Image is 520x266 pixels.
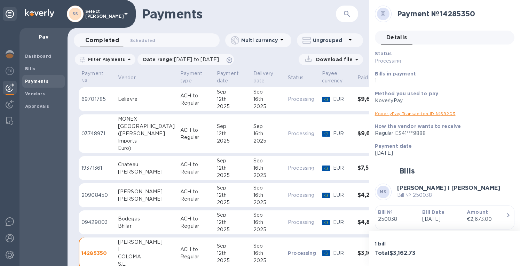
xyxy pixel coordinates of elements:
[85,9,120,19] p: Select [PERSON_NAME]
[217,96,248,103] div: 12th
[253,199,282,206] div: 2025
[81,250,112,257] p: 14285350
[386,33,407,42] span: Details
[142,7,336,21] h1: Payments
[25,91,45,96] b: Vendors
[217,70,239,84] p: Payment date
[180,161,211,176] p: ACH to Regular
[81,192,112,199] p: 20908450
[378,216,417,223] p: 250038
[25,54,52,59] b: Dashboard
[118,168,175,176] div: [PERSON_NAME]
[375,77,509,84] p: 1
[397,185,501,191] b: [PERSON_NAME] I [PERSON_NAME]
[253,226,282,233] div: 2025
[130,37,155,44] span: Scheduled
[180,92,211,107] p: ACH to Regular
[118,195,175,203] div: [PERSON_NAME]
[118,74,145,81] span: Vendor
[217,172,248,179] div: 2025
[81,219,112,226] p: 09429003
[118,137,175,145] div: Imports
[118,239,175,246] div: [PERSON_NAME]
[399,167,415,175] h2: Bills
[81,164,112,172] p: 19371361
[217,130,248,137] div: 12th
[288,192,316,199] p: Processing
[118,96,175,103] div: Lelievre
[333,250,352,257] p: EUR
[85,35,119,45] span: Completed
[253,137,282,145] div: 2025
[217,199,248,206] div: 2025
[288,219,316,226] p: Processing
[118,161,175,168] div: Chateau
[81,70,103,84] p: Payment №
[397,192,501,199] p: Bill № 250038
[85,56,125,62] p: Filter Payments
[375,91,438,96] b: Method you used to pay
[357,250,390,257] h3: $3,162.73
[241,37,278,44] p: Multi currency
[174,57,219,62] span: [DATE] to [DATE]
[25,33,62,40] p: Pay
[253,130,282,137] div: 16th
[180,70,211,84] span: Payment type
[180,215,211,230] p: ACH to Regular
[253,192,282,199] div: 16th
[3,7,17,21] div: Unpin categories
[25,79,48,84] b: Payments
[333,164,352,172] p: EUR
[25,66,36,71] b: Bills
[397,9,509,18] h2: Payment № 14285350
[378,209,393,215] b: Bill №
[118,74,136,81] p: Vendor
[81,130,112,137] p: 03748971
[118,246,175,253] div: I
[333,219,352,226] p: EUR
[288,130,316,137] p: Processing
[253,157,282,164] div: Sep
[180,70,202,84] p: Payment type
[380,189,386,194] b: MS
[253,172,282,179] div: 2025
[217,250,248,257] div: 12th
[253,250,282,257] div: 16th
[467,216,506,223] div: €2,673.00
[253,88,282,96] div: Sep
[217,157,248,164] div: Sep
[217,192,248,199] div: 12th
[6,67,14,75] img: Foreign exchange
[375,51,392,56] b: Status
[357,96,390,103] h3: $9,625.19
[288,96,316,103] p: Processing
[253,164,282,172] div: 16th
[118,145,175,152] div: Euro)
[313,37,346,44] p: Ungrouped
[253,70,282,84] span: Delivery date
[72,11,78,16] b: SS
[375,205,514,229] button: Bill №250038Bill Date[DATE]Amount€2,673.00
[137,54,234,65] div: Date range:[DATE] to [DATE]
[118,115,175,123] div: MONEX
[333,192,352,199] p: EUR
[375,123,461,129] b: How the vendor wants to receive
[322,70,352,84] span: Payee currency
[217,242,248,250] div: Sep
[253,211,282,219] div: Sep
[25,104,49,109] b: Approvals
[375,71,416,76] b: Bills in payment
[253,242,282,250] div: Sep
[217,137,248,145] div: 2025
[253,96,282,103] div: 16th
[253,219,282,226] div: 16th
[333,130,352,137] p: EUR
[422,209,444,215] b: Bill Date
[217,123,248,130] div: Sep
[357,219,390,226] h3: $4,809.76
[217,164,248,172] div: 12th
[467,209,488,215] b: Amount
[288,164,316,172] p: Processing
[357,130,390,137] h3: $9,618.54
[180,188,211,203] p: ACH to Regular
